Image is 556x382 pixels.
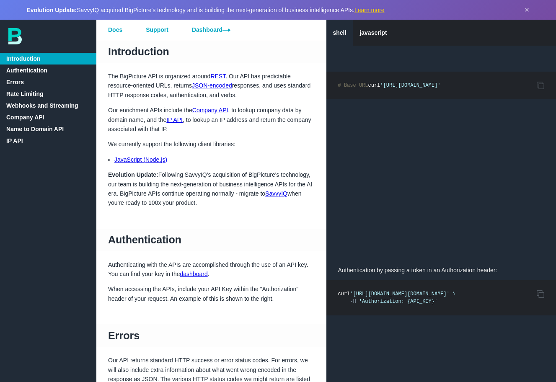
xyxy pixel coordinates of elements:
a: IP API [166,116,183,123]
a: REST [210,73,225,80]
h1: Errors [96,324,326,347]
code: curl [338,83,441,88]
a: JSON-encoded [192,82,232,89]
a: Learn more [354,7,385,13]
p: When accessing the APIs, include your API Key within the "Authorization" header of your request. ... [96,284,326,303]
p: The BigPicture API is organized around . Our API has predictable resource-oriented URLs, returns ... [96,72,326,100]
a: shell [326,20,353,46]
a: SavvyIQ [265,190,287,197]
h1: Authentication [96,229,326,251]
p: Authenticating with the APIs are accomplished through the use of an API key. You can find your ke... [96,260,326,279]
a: javascript [353,20,393,46]
span: \ [453,291,455,297]
span: '[URL][DOMAIN_NAME]' [380,83,440,88]
span: '[URL][DOMAIN_NAME][DOMAIN_NAME]' [350,291,450,297]
a: dashboard [180,271,208,277]
button: Dismiss announcement [525,5,530,15]
p: We currently support the following client libraries: [96,139,326,149]
span: 'Authorization: {API_KEY}' [359,299,437,305]
a: Docs [96,20,134,40]
strong: Evolution Update: [27,7,77,13]
code: curl [338,291,456,305]
span: -H [350,299,356,305]
a: Company API [192,107,228,114]
p: Following SavvyIQ's acquisition of BigPicture's technology, our team is building the next-generat... [96,170,326,208]
strong: Evolution Update: [108,171,158,178]
span: # Base URL [338,83,368,88]
h1: Introduction [96,40,326,63]
a: Dashboard [180,20,242,40]
a: Support [134,20,180,40]
a: JavaScript (Node.js) [114,156,167,163]
span: SavvyIQ acquired BigPicture's technology and is building the next-generation of business intellig... [27,7,385,13]
img: bp-logo-B-teal.svg [8,28,22,44]
p: Our enrichment APIs include the , to lookup company data by domain name, and the , to lookup an I... [96,106,326,134]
